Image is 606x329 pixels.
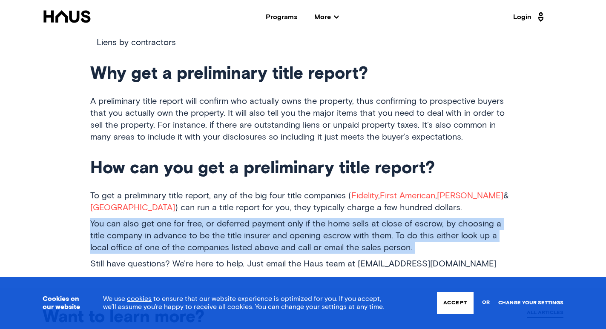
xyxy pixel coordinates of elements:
p: You can also get one for free, or deferred payment only if the home sells at close of escrow, by ... [90,218,516,254]
a: cookies [127,295,152,302]
p: Still have questions? We're here to help. Just email the Haus team at [EMAIL_ADDRESS][DOMAIN_NAME] [90,258,516,270]
button: Accept [437,292,474,314]
p: To get a preliminary title report, any of the big four title companies ( , , & ) can run a title ... [90,190,516,214]
h2: How can you get a preliminary title report? [90,160,516,177]
a: Fidelity [351,192,378,200]
h3: Cookies on our website [43,295,82,311]
p: A preliminary title report will confirm who actually owns the property, thus confirming to prospe... [90,95,516,143]
a: Programs [266,14,297,20]
span: We use to ensure that our website experience is optimized for you. If you accept, we’ll assume yo... [103,295,384,310]
a: [GEOGRAPHIC_DATA] [90,203,175,212]
a: First American [380,192,435,200]
a: Change your settings [498,300,563,306]
p: Liens by contractors [97,37,516,49]
span: or [482,295,490,310]
span: More [314,14,339,20]
a: Login [513,10,546,24]
a: [PERSON_NAME] [437,192,503,200]
h2: Why get a preliminary title report? [90,66,516,83]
